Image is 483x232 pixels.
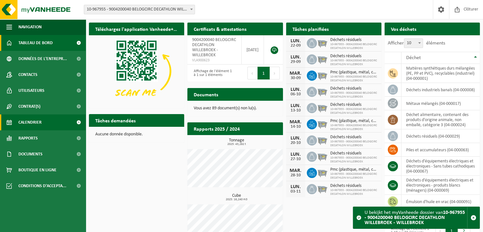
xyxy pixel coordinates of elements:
button: Next [270,67,280,79]
span: 9004200040 BELOGCIRC DECATHLON WILLEBROEK - WILLEBROEK [192,38,236,58]
div: 30-09 [289,76,302,80]
h2: Documents [187,88,225,100]
h2: Vos déchets [385,23,423,35]
img: WB-2500-GAL-GY-01 [317,53,328,64]
div: U bekijkt het myVanheede dossier van [365,207,467,229]
span: Déchets résiduels [330,183,378,188]
h2: Tâches planifiées [286,23,335,35]
div: Affichage de l'élément 1 à 1 sur 1 éléments [191,66,232,80]
span: Déchets résiduels [330,151,378,156]
td: déchet alimentaire, contenant des produits d'origine animale, non emballé, catégorie 3 (04-000024) [401,110,480,129]
img: WB-2500-GAL-GY-01 [317,167,328,178]
td: métaux mélangés (04-000017) [401,97,480,110]
h2: Tâches demandées [89,114,142,126]
span: Contrat(s) [18,99,40,114]
td: émulsion d'huile en vrac (04-000091) [401,195,480,208]
h2: Téléchargez l'application Vanheede+ maintenant! [89,23,184,35]
span: 10-967955 - 9004200040 BELOGCIRC DECATHLON WILLEBROEK [330,107,378,115]
img: Download de VHEPlus App [89,35,184,107]
span: 2025: 43,282 t [191,143,283,146]
span: 10-967955 - 9004200040 BELOGCIRC DECATHLON WILLEBROEK [330,91,378,99]
div: 03-11 [289,189,302,194]
span: 2025: 16,240 m3 [191,198,283,201]
span: 10-967955 - 9004200040 BELOGCIRC DECATHLON WILLEBROEK [330,75,378,83]
td: [DATE] [242,35,264,65]
div: LUN. [289,103,302,108]
img: WB-2500-GAL-GY-01 [317,151,328,161]
span: 10-967955 - 9004200040 BELOGCIRC DECATHLON WILLEBROEK [330,172,378,180]
img: WB-2500-GAL-GY-01 [317,102,328,113]
div: LUN. [289,55,302,60]
span: Déchets résiduels [330,135,378,140]
span: Déchets résiduels [330,54,378,59]
span: 10-967955 - 9004200040 BELOGCIRC DECATHLON WILLEBROEK [330,59,378,66]
div: LUN. [289,38,302,44]
span: Pmc (plastique, métal, carton boisson) (industriel) [330,119,378,124]
span: Pmc (plastique, métal, carton boisson) (industriel) [330,167,378,172]
td: matières synthétiques durs mélangées (PE, PP et PVC), recyclables (industriel) (04-000001) [401,64,480,83]
img: WB-2500-GAL-GY-01 [317,134,328,145]
div: 13-10 [289,108,302,113]
p: Aucune donnée disponible. [95,132,178,137]
div: 14-10 [289,125,302,129]
span: Données de l'entrepr... [18,51,67,67]
button: 1 [258,67,270,79]
span: Déchets résiduels [330,102,378,107]
p: Vous avez 89 document(s) non lu(s). [194,106,276,111]
div: MAR. [289,119,302,125]
img: WB-2500-GAL-GY-01 [317,70,328,80]
div: MAR. [289,71,302,76]
td: déchets résiduels (04-000029) [401,129,480,143]
img: WB-2500-GAL-GY-01 [317,118,328,129]
span: Calendrier [18,114,42,130]
a: Consulter les rapports [228,135,282,147]
span: Utilisateurs [18,83,44,99]
span: Déchets résiduels [330,86,378,91]
span: 10-967955 - 9004200040 BELOGCIRC DECATHLON WILLEBROEK - WILLEBROEK [84,5,195,14]
h3: Tonnage [191,138,283,146]
td: déchets d'équipements électriques et électroniques - produits blancs (ménagers) (04-000069) [401,176,480,195]
span: Tableau de bord [18,35,53,51]
span: 10-967955 - 9004200040 BELOGCIRC DECATHLON WILLEBROEK [330,188,378,196]
span: Boutique en ligne [18,162,57,178]
span: Conditions d'accepta... [18,178,66,194]
td: Piles et accumulateurs (04-000063) [401,143,480,157]
strong: 10-967955 - 9004200040 BELOGCIRC DECATHLON WILLEBROEK - WILLEBROEK [365,210,465,225]
span: Déchet [406,55,421,60]
span: Documents [18,146,43,162]
div: 29-09 [289,60,302,64]
span: 10 [404,38,423,48]
span: Pmc (plastique, métal, carton boisson) (industriel) [330,70,378,75]
button: Previous [247,67,258,79]
label: Afficher éléments [388,41,445,46]
div: LUN. [289,136,302,141]
div: 28-10 [289,173,302,178]
div: LUN. [289,87,302,92]
h2: Certificats & attestations [187,23,253,35]
div: 20-10 [289,141,302,145]
span: 10-967955 - 9004200040 BELOGCIRC DECATHLON WILLEBROEK [330,156,378,164]
h3: Cube [191,194,283,201]
span: 10-967955 - 9004200040 BELOGCIRC DECATHLON WILLEBROEK [330,43,378,50]
span: 10-967955 - 9004200040 BELOGCIRC DECATHLON WILLEBROEK [330,140,378,147]
span: 10 [404,39,423,48]
span: Contacts [18,67,37,83]
span: VLA900623 [192,58,236,63]
div: 27-10 [289,157,302,161]
span: Rapports [18,130,38,146]
h2: Rapports 2025 / 2024 [187,122,246,135]
span: Navigation [18,19,42,35]
img: WB-2500-GAL-GY-01 [317,86,328,97]
div: LUN. [289,152,302,157]
img: WB-2500-GAL-GY-01 [317,37,328,48]
img: WB-2500-GAL-GY-01 [317,183,328,194]
div: MAR. [289,168,302,173]
span: Déchets résiduels [330,38,378,43]
div: 22-09 [289,44,302,48]
span: 10-967955 - 9004200040 BELOGCIRC DECATHLON WILLEBROEK [330,124,378,131]
td: déchets d'équipements électriques et électroniques - Sans tubes cathodiques (04-000067) [401,157,480,176]
div: LUN. [289,184,302,189]
td: déchets industriels banals (04-000008) [401,83,480,97]
div: 06-10 [289,92,302,97]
